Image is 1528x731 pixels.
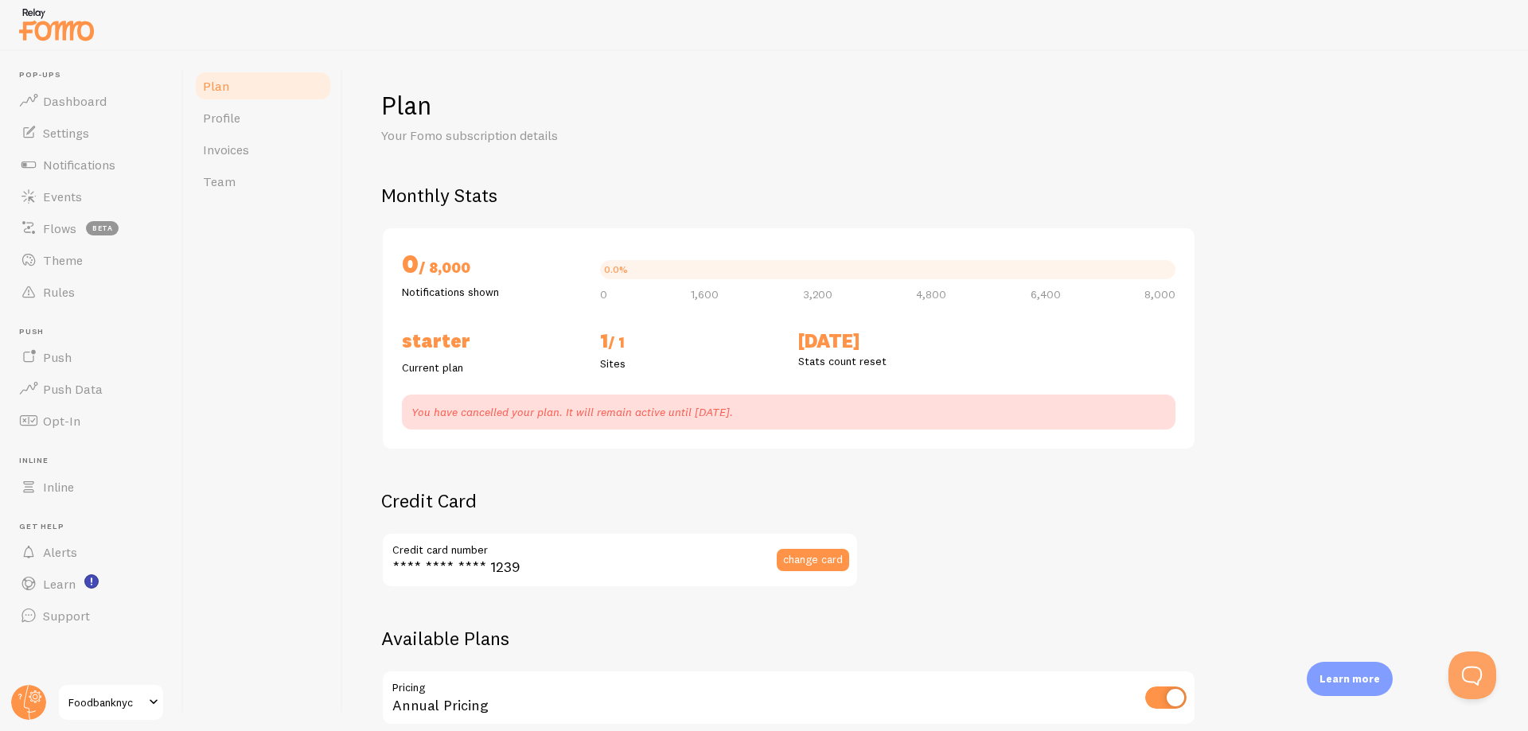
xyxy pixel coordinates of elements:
[84,574,99,589] svg: <p>Watch New Feature Tutorials!</p>
[43,284,75,300] span: Rules
[43,157,115,173] span: Notifications
[10,536,173,568] a: Alerts
[1307,662,1393,696] div: Learn more
[43,93,107,109] span: Dashboard
[10,181,173,212] a: Events
[43,544,77,560] span: Alerts
[381,670,1196,728] div: Annual Pricing
[43,479,74,495] span: Inline
[68,693,144,712] span: Foodbanknyc
[10,405,173,437] a: Opt-In
[203,110,240,126] span: Profile
[783,554,843,565] span: change card
[1319,671,1380,686] p: Learn more
[203,173,236,189] span: Team
[43,252,83,268] span: Theme
[10,85,173,117] a: Dashboard
[43,349,72,365] span: Push
[43,608,90,624] span: Support
[10,117,173,149] a: Settings
[86,221,119,235] span: beta
[10,149,173,181] a: Notifications
[10,471,173,503] a: Inline
[203,142,249,157] span: Invoices
[43,220,76,236] span: Flows
[10,373,173,405] a: Push Data
[203,78,229,94] span: Plan
[10,276,173,308] a: Rules
[193,134,333,165] a: Invoices
[193,102,333,134] a: Profile
[43,576,76,592] span: Learn
[10,600,173,632] a: Support
[193,70,333,102] a: Plan
[10,341,173,373] a: Push
[10,244,173,276] a: Theme
[43,189,82,204] span: Events
[43,413,80,429] span: Opt-In
[10,568,173,600] a: Learn
[1448,651,1496,699] iframe: Help Scout Beacon - Open
[10,212,173,244] a: Flows beta
[43,125,89,141] span: Settings
[57,683,165,721] a: Foodbanknyc
[43,381,103,397] span: Push Data
[777,549,849,571] button: change card
[193,165,333,197] a: Team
